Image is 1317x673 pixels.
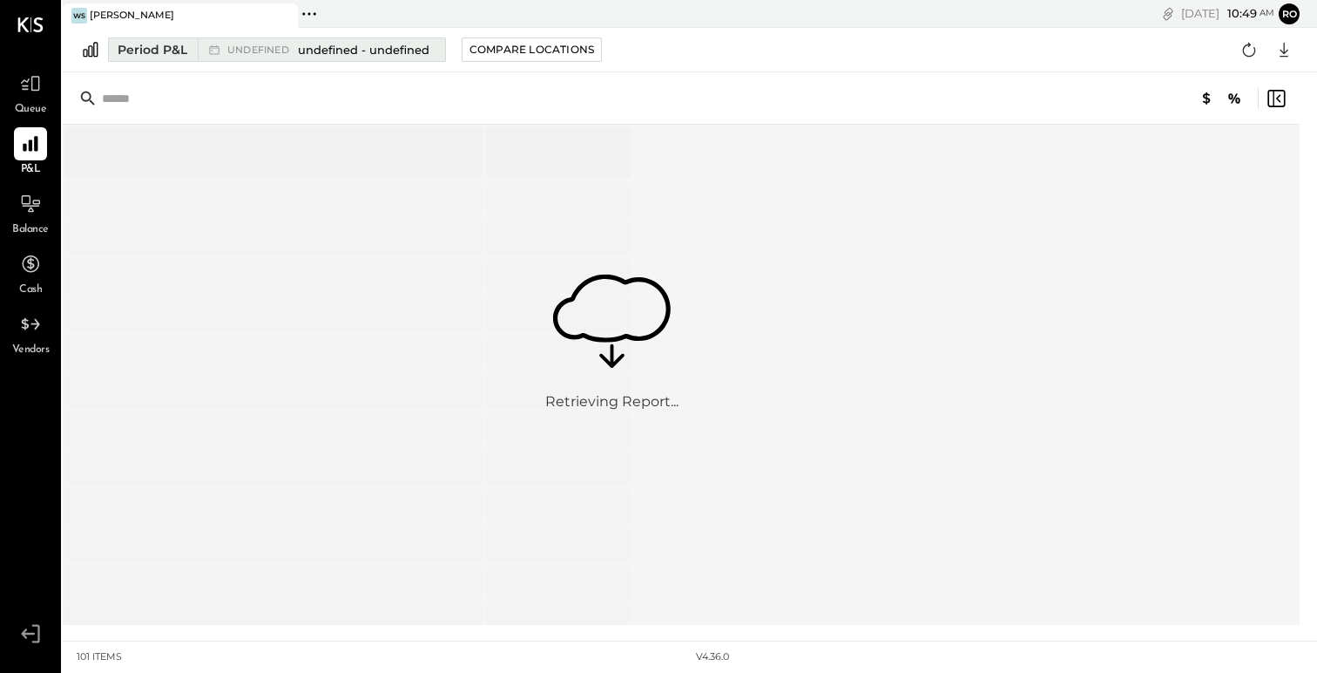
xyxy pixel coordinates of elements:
[227,45,294,55] span: undefined
[298,42,429,58] span: undefined - undefined
[19,282,42,298] span: Cash
[1,67,60,118] a: Queue
[1,187,60,238] a: Balance
[1279,3,1300,24] button: ro
[77,650,122,664] div: 101 items
[469,42,594,57] div: Compare Locations
[15,102,47,118] span: Queue
[108,37,446,62] button: Period P&L undefinedundefined - undefined
[696,650,729,664] div: v 4.36.0
[71,8,87,24] div: WS
[1181,5,1274,22] div: [DATE]
[90,9,174,23] div: [PERSON_NAME]
[21,162,41,178] span: P&L
[118,41,187,58] div: Period P&L
[1260,7,1274,19] span: am
[1,127,60,178] a: P&L
[1222,5,1257,22] span: 10 : 49
[12,343,50,358] span: Vendors
[1159,4,1177,23] div: copy link
[462,37,602,62] button: Compare Locations
[1,308,60,358] a: Vendors
[1,248,60,298] a: Cash
[12,222,49,238] span: Balance
[545,392,679,412] div: Retrieving Report...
